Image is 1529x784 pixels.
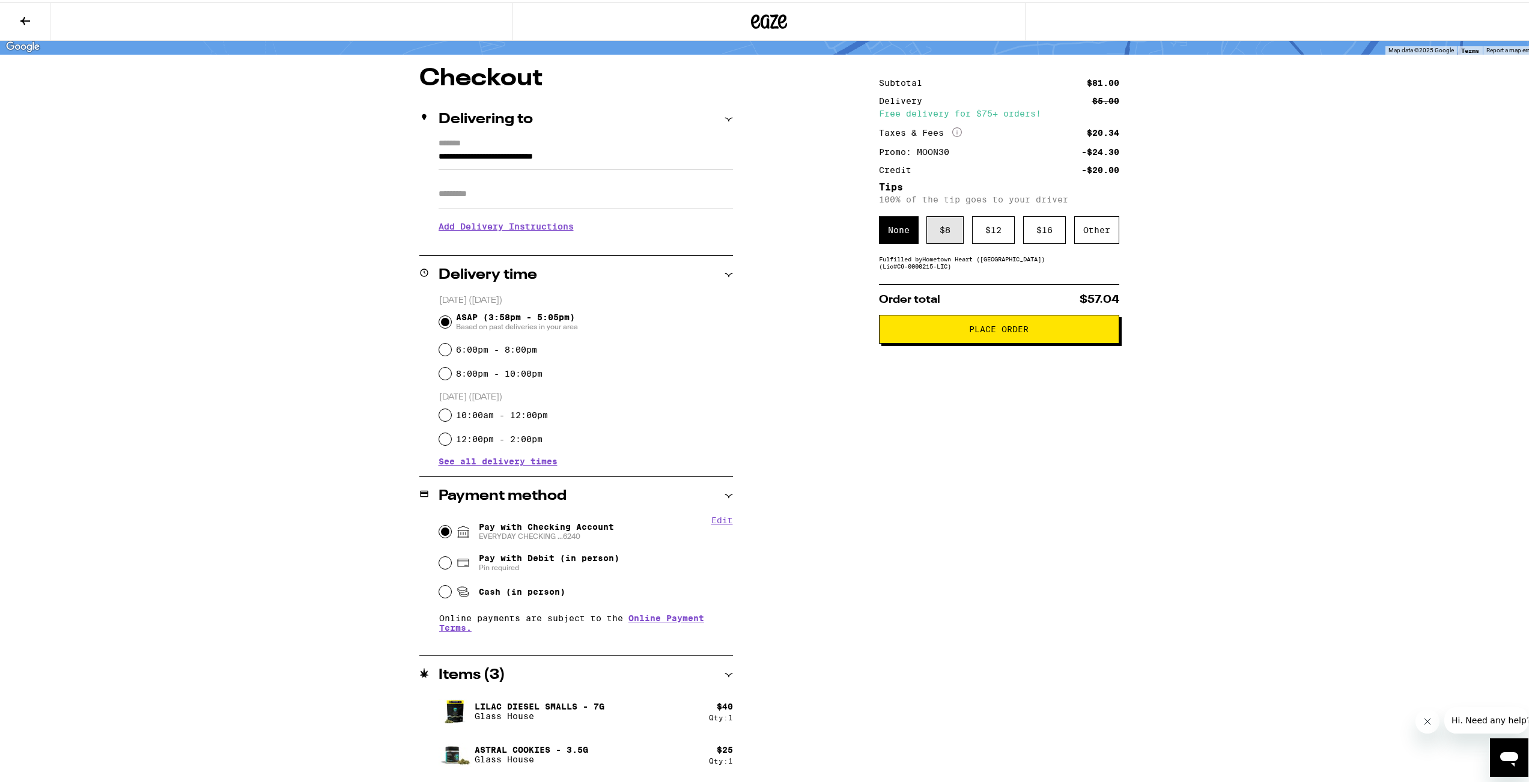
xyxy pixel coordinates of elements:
[1023,214,1066,242] div: $ 16
[709,711,733,719] div: Qty: 1
[439,389,733,401] p: [DATE] ([DATE])
[475,752,588,762] p: Glass House
[879,312,1119,341] button: Place Order
[1461,44,1479,52] a: Terms
[926,214,964,242] div: $ 8
[879,145,958,154] div: Promo: MOON30
[1081,145,1119,154] div: -$24.30
[1415,707,1439,731] iframe: Close message
[456,342,537,352] label: 6:00pm - 8:00pm
[711,513,733,523] button: Edit
[709,755,733,762] div: Qty: 1
[879,180,1119,190] h5: Tips
[479,585,565,594] span: Cash (in person)
[456,320,578,329] span: Based on past deliveries in your area
[439,210,733,238] h3: Add Delivery Instructions
[439,455,558,463] button: See all delivery times
[419,64,733,88] h1: Checkout
[717,743,733,752] div: $ 25
[439,692,472,726] img: Lilac Diesel Smalls - 7g
[1081,163,1119,172] div: -$20.00
[439,266,537,280] h2: Delivery time
[879,76,931,85] div: Subtotal
[475,743,588,752] p: Astral Cookies - 3.5g
[7,8,87,18] span: Hi. Need any help?
[879,107,1119,115] div: Free delivery for $75+ orders!
[1490,736,1528,774] iframe: Button to launch messaging window
[879,125,962,136] div: Taxes & Fees
[439,293,733,304] p: [DATE] ([DATE])
[439,666,505,680] h2: Items ( 3 )
[1388,44,1454,51] span: Map data ©2025 Google
[439,611,704,630] a: Online Payment Terms.
[479,520,614,539] span: Pay with Checking Account
[456,310,578,329] span: ASAP (3:58pm - 5:05pm)
[439,735,472,769] img: Astral Cookies - 3.5g
[456,432,543,442] label: 12:00pm - 2:00pm
[1092,94,1119,103] div: $5.00
[972,214,1015,242] div: $ 12
[1080,292,1119,303] span: $57.04
[475,699,604,709] p: Lilac Diesel Smalls - 7g
[456,408,548,418] label: 10:00am - 12:00pm
[1444,705,1528,731] iframe: Message from company
[879,192,1119,202] p: 100% of the tip goes to your driver
[879,163,920,172] div: Credit
[879,214,919,242] div: None
[439,110,533,124] h2: Delivering to
[1074,214,1119,242] div: Other
[479,529,614,539] span: EVERYDAY CHECKING ...6240
[456,366,543,376] label: 8:00pm - 10:00pm
[717,699,733,709] div: $ 40
[879,94,931,103] div: Delivery
[439,238,733,248] p: We'll contact you at [PHONE_NUMBER] when we arrive
[479,551,619,561] span: Pay with Debit (in person)
[3,37,43,52] img: Google
[439,611,733,630] p: Online payments are subject to the
[3,37,43,52] a: Open this area in Google Maps (opens a new window)
[479,561,619,570] span: Pin required
[475,709,604,719] p: Glass House
[1087,76,1119,85] div: $81.00
[439,487,567,501] h2: Payment method
[969,323,1029,331] span: Place Order
[879,253,1119,267] div: Fulfilled by Hometown Heart ([GEOGRAPHIC_DATA]) (Lic# C9-0000215-LIC )
[1087,126,1119,135] div: $20.34
[879,292,940,303] span: Order total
